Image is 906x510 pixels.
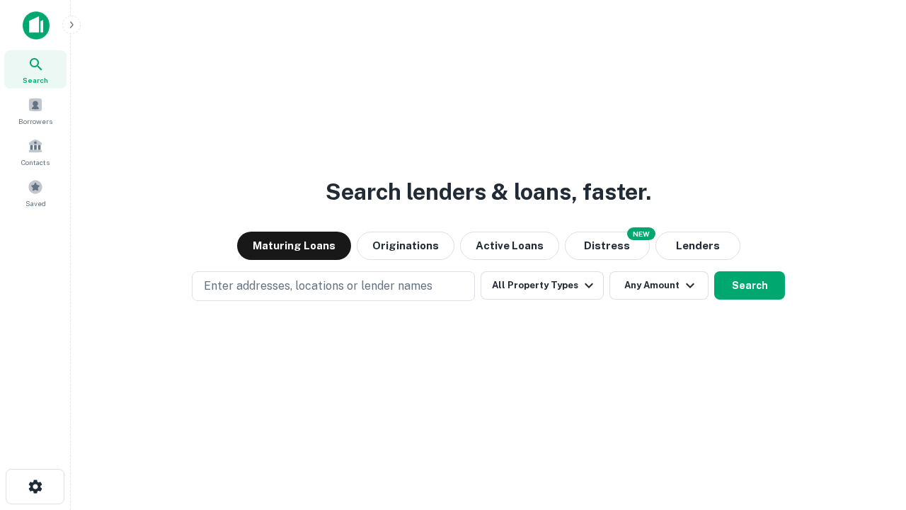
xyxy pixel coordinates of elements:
[21,157,50,168] span: Contacts
[204,278,432,295] p: Enter addresses, locations or lender names
[357,232,454,260] button: Originations
[609,271,709,300] button: Any Amount
[4,174,67,212] a: Saved
[25,198,46,209] span: Saved
[655,232,740,260] button: Lenders
[237,232,351,260] button: Maturing Loans
[18,115,52,127] span: Borrowers
[481,271,604,300] button: All Property Types
[23,11,50,40] img: capitalize-icon.png
[326,175,651,209] h3: Search lenders & loans, faster.
[565,232,650,260] button: Search distressed loans with lien and other non-mortgage details.
[627,227,655,240] div: NEW
[4,91,67,130] a: Borrowers
[460,232,559,260] button: Active Loans
[4,132,67,171] a: Contacts
[23,74,48,86] span: Search
[835,397,906,465] iframe: Chat Widget
[4,50,67,89] a: Search
[714,271,785,300] button: Search
[192,271,475,301] button: Enter addresses, locations or lender names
